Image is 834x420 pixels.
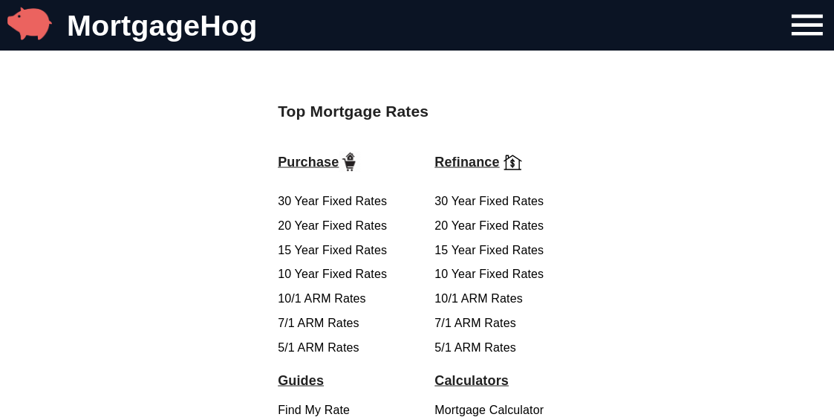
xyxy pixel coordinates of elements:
[434,219,544,232] a: 20 Year Fixed Rates
[278,402,397,419] a: Find My Rate
[434,341,516,354] a: 5/1 ARM Rates
[278,219,387,232] a: 20 Year Fixed Rates
[278,153,339,172] div: Purchase
[278,268,387,280] a: 10 Year Fixed Rates
[339,151,361,173] img: homePurchase.png
[278,195,387,207] a: 30 Year Fixed Rates
[7,1,52,46] img: MortgageHog Logo
[278,100,556,123] h2: Top Mortgage Rates
[504,153,522,172] img: homeRefinance.svg
[278,292,366,305] a: 10/1 ARM Rates
[434,195,544,207] a: 30 Year Fixed Rates
[278,341,359,354] a: 5/1 ARM Rates
[434,402,556,419] a: Mortgage Calculator
[278,317,359,329] a: 7/1 ARM Rates
[278,372,397,391] span: Guides
[67,9,257,42] a: MortgageHog
[434,244,544,256] a: 15 Year Fixed Rates
[434,153,499,172] div: Refinance
[434,317,516,329] a: 7/1 ARM Rates
[434,292,523,305] a: 10/1 ARM Rates
[434,372,556,391] span: Calculators
[434,268,544,280] a: 10 Year Fixed Rates
[278,244,387,256] a: 15 Year Fixed Rates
